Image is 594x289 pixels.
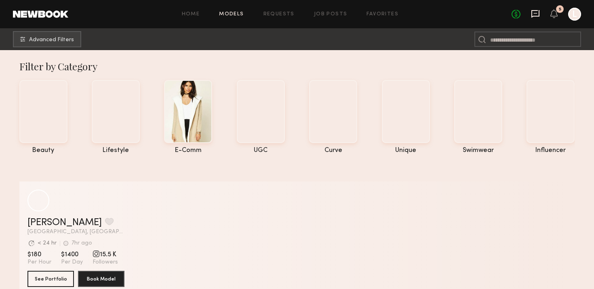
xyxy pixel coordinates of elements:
[27,271,74,287] button: See Portfolio
[61,259,83,266] span: Per Day
[19,147,67,154] div: beauty
[382,147,430,154] div: unique
[263,12,295,17] a: Requests
[527,147,575,154] div: influencer
[568,8,581,21] a: L
[314,12,348,17] a: Job Posts
[454,147,502,154] div: swimwear
[27,251,51,259] span: $180
[182,12,200,17] a: Home
[13,31,81,47] button: Advanced Filters
[309,147,357,154] div: curve
[27,229,124,235] span: [GEOGRAPHIC_DATA], [GEOGRAPHIC_DATA]
[559,7,561,12] div: 5
[219,12,244,17] a: Models
[29,37,74,43] span: Advanced Filters
[237,147,285,154] div: UGC
[92,147,140,154] div: lifestyle
[93,259,118,266] span: Followers
[27,218,102,228] a: [PERSON_NAME]
[27,259,51,266] span: Per Hour
[78,271,124,287] button: Book Model
[164,147,212,154] div: e-comm
[72,240,92,246] div: 7hr ago
[19,60,575,73] div: Filter by Category
[367,12,398,17] a: Favorites
[93,251,118,259] span: 15.5 K
[61,251,83,259] span: $1400
[38,240,57,246] div: < 24 hr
